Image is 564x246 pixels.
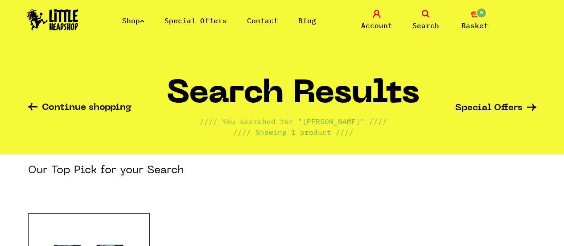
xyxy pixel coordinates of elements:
[298,16,316,25] a: Blog
[165,16,227,25] a: Special Offers
[476,8,487,18] span: 0
[461,20,488,31] span: Basket
[412,20,439,31] span: Search
[247,16,278,25] a: Contact
[455,104,536,113] a: Special Offers
[28,163,184,178] h3: Our Top Pick for your Search
[361,20,392,31] span: Account
[233,127,354,138] p: //// Showing 1 product ////
[28,103,132,113] a: Continue shopping
[122,16,144,25] a: Shop
[27,9,78,30] img: Little Head Shop Logo
[167,79,420,116] h1: Search Results
[403,10,448,31] a: Search
[200,116,387,127] p: //// You searched for "[PERSON_NAME]" ////
[453,10,497,31] a: 0 Basket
